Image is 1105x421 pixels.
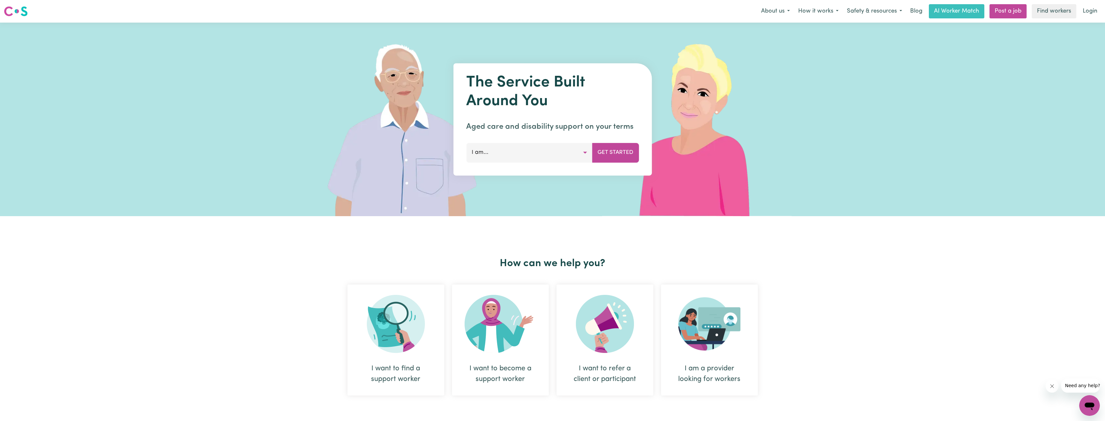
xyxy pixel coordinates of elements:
[4,5,39,10] span: Need any help?
[344,257,762,270] h2: How can we help you?
[4,4,28,19] a: Careseekers logo
[989,4,1027,18] a: Post a job
[1046,380,1059,393] iframe: Close message
[465,295,536,353] img: Become Worker
[757,5,794,18] button: About us
[363,363,429,385] div: I want to find a support worker
[1061,378,1100,393] iframe: Message from company
[576,295,634,353] img: Refer
[592,143,639,162] button: Get Started
[572,363,638,385] div: I want to refer a client or participant
[466,143,592,162] button: I am...
[4,5,28,17] img: Careseekers logo
[794,5,843,18] button: How it works
[467,363,533,385] div: I want to become a support worker
[906,4,926,18] a: Blog
[466,74,639,111] h1: The Service Built Around You
[1032,4,1076,18] a: Find workers
[1079,4,1101,18] a: Login
[347,285,444,396] div: I want to find a support worker
[678,295,741,353] img: Provider
[929,4,984,18] a: AI Worker Match
[367,295,425,353] img: Search
[843,5,906,18] button: Safety & resources
[557,285,653,396] div: I want to refer a client or participant
[1079,395,1100,416] iframe: Button to launch messaging window
[661,285,758,396] div: I am a provider looking for workers
[466,121,639,133] p: Aged care and disability support on your terms
[452,285,549,396] div: I want to become a support worker
[677,363,742,385] div: I am a provider looking for workers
